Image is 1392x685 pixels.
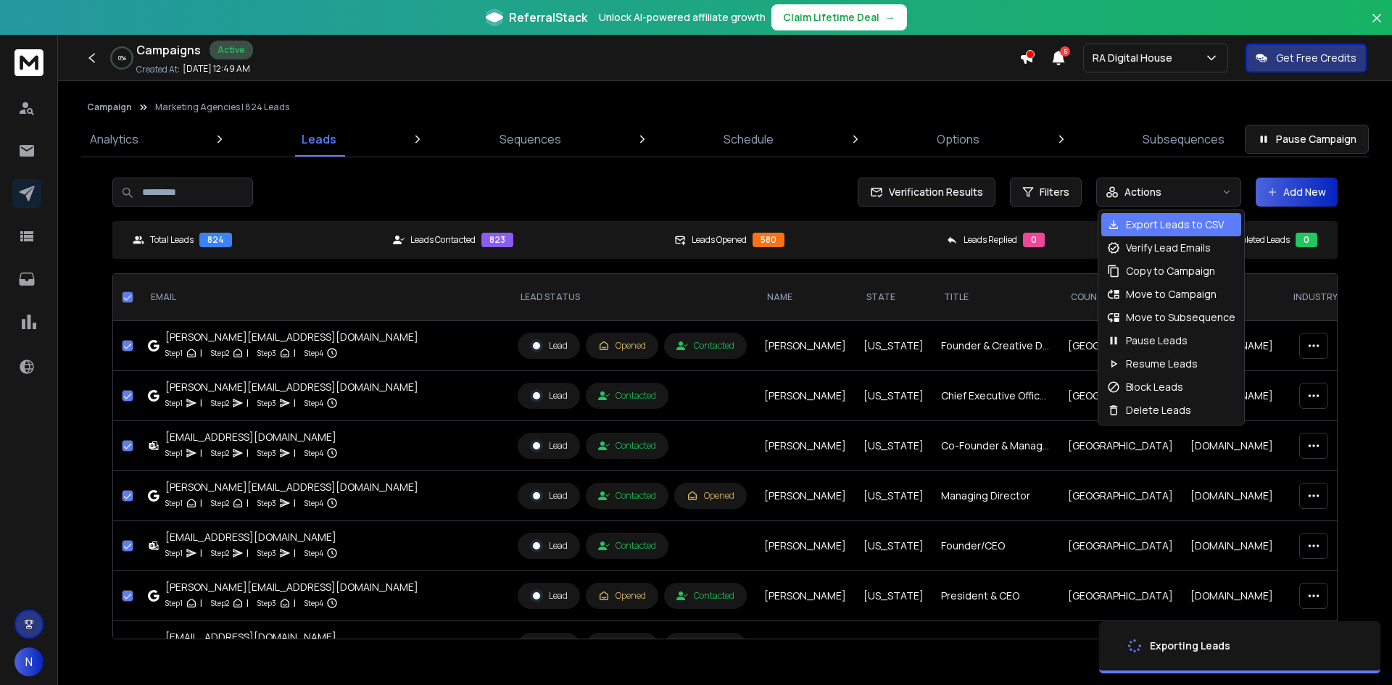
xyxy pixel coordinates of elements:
p: Step 3 [257,546,276,560]
p: | [200,446,202,460]
td: [PERSON_NAME] [755,471,855,521]
th: LEAD STATUS [509,274,755,321]
td: [PERSON_NAME] [755,371,855,421]
p: [DATE] 12:49 AM [183,63,250,75]
p: | [246,496,249,510]
td: [US_STATE] [855,521,932,571]
td: [DOMAIN_NAME] [1182,521,1282,571]
div: Active [210,41,253,59]
div: Opened [598,340,646,352]
p: | [294,396,296,410]
div: Exporting Leads [1150,639,1230,653]
p: Step 4 [304,446,323,460]
a: Leads [293,122,345,157]
p: Marketing Agencies | 824 Leads [155,101,289,113]
p: | [294,496,296,510]
p: Analytics [90,130,138,148]
p: Step 1 [165,446,183,460]
button: N [14,647,43,676]
p: Step 3 [257,596,276,610]
td: Founder/CEO [932,521,1059,571]
a: Analytics [81,122,147,157]
button: Add New [1256,178,1338,207]
th: EMAIL [139,274,509,321]
p: Step 1 [165,546,183,560]
p: Step 2 [211,596,229,610]
p: | [200,396,202,410]
p: Step 2 [211,446,229,460]
div: [PERSON_NAME][EMAIL_ADDRESS][DOMAIN_NAME] [165,330,418,344]
p: Step 2 [211,396,229,410]
td: President & CEO [932,571,1059,621]
p: | [246,596,249,610]
div: Lead [530,389,568,402]
td: [PERSON_NAME] [755,621,855,671]
td: Co-Founder & Managing Partner [932,421,1059,471]
p: Export Leads to CSV [1126,217,1224,232]
p: Verify Lead Emails [1126,241,1211,255]
p: Move to Campaign [1126,287,1217,302]
p: Step 1 [165,346,183,360]
p: Step 4 [304,546,323,560]
td: [GEOGRAPHIC_DATA] [1059,571,1182,621]
div: [EMAIL_ADDRESS][DOMAIN_NAME] [165,430,338,444]
td: Managing Director [932,471,1059,521]
div: 0 [1023,233,1045,247]
td: [US_STATE] [855,421,932,471]
p: Step 4 [304,346,323,360]
td: [PERSON_NAME] [755,321,855,371]
p: Total Leads [150,234,194,246]
th: Country [1059,274,1182,321]
td: [DOMAIN_NAME] [1182,421,1282,471]
td: [GEOGRAPHIC_DATA] [1059,421,1182,471]
p: | [200,346,202,360]
td: [GEOGRAPHIC_DATA] [1059,471,1182,521]
p: | [200,496,202,510]
button: Get Free Credits [1246,43,1367,72]
p: RA Digital House [1093,51,1178,65]
td: [DOMAIN_NAME] [1182,471,1282,521]
p: | [294,446,296,460]
p: Step 2 [211,546,229,560]
p: 0 % [118,54,126,62]
div: [PERSON_NAME][EMAIL_ADDRESS][DOMAIN_NAME] [165,580,418,594]
button: Filters [1010,178,1082,207]
div: Contacted [598,540,656,552]
td: [GEOGRAPHIC_DATA] [1059,321,1182,371]
td: [GEOGRAPHIC_DATA] [1059,521,1182,571]
th: title [932,274,1059,321]
p: Get Free Credits [1276,51,1356,65]
p: | [246,396,249,410]
p: Actions [1124,185,1161,199]
div: [PERSON_NAME][EMAIL_ADDRESS][DOMAIN_NAME] [165,380,418,394]
button: Close banner [1367,9,1386,43]
p: Copy to Campaign [1126,264,1215,278]
p: Options [937,130,979,148]
span: ReferralStack [509,9,587,26]
div: Contacted [676,590,734,602]
div: Lead [530,339,568,352]
p: Leads Opened [692,234,747,246]
p: | [200,546,202,560]
span: Verification Results [883,185,983,199]
div: Lead [530,539,568,552]
div: Opened [687,490,734,502]
div: Lead [530,439,568,452]
p: Pause Leads [1126,333,1188,348]
div: Lead [530,489,568,502]
div: Contacted [598,390,656,402]
td: [DOMAIN_NAME] [1182,571,1282,621]
td: [US_STATE] [855,321,932,371]
div: Contacted [598,490,656,502]
p: Step 1 [165,396,183,410]
p: Step 3 [257,346,276,360]
p: Resume Leads [1126,357,1198,371]
td: [US_STATE] [855,571,932,621]
p: Step 2 [211,496,229,510]
p: | [246,546,249,560]
p: Step 3 [257,496,276,510]
td: Founder & Creative Director [932,321,1059,371]
p: | [246,346,249,360]
button: Claim Lifetime Deal→ [771,4,907,30]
